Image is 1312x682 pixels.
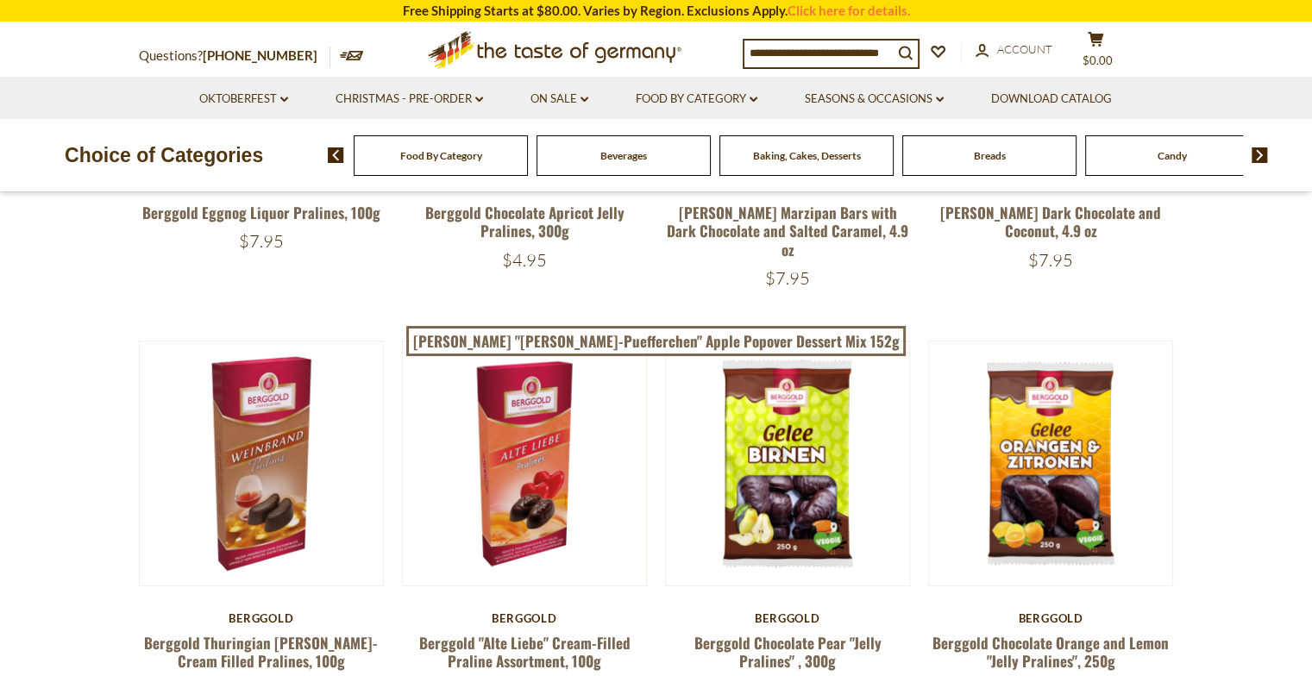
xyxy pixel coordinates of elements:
[406,326,906,357] a: [PERSON_NAME] "[PERSON_NAME]-Puefferchen" Apple Popover Dessert Mix 152g
[636,90,757,109] a: Food By Category
[765,267,810,289] span: $7.95
[336,90,483,109] a: Christmas - PRE-ORDER
[239,230,284,252] span: $7.95
[418,632,630,672] a: Berggold "Alte Liebe" Cream-Filled Praline Assortment, 100g
[1158,149,1187,162] a: Candy
[1028,249,1073,271] span: $7.95
[805,90,944,109] a: Seasons & Occasions
[1252,147,1268,163] img: next arrow
[976,41,1052,59] a: Account
[991,90,1112,109] a: Download Catalog
[328,147,344,163] img: previous arrow
[753,149,861,162] a: Baking, Cakes, Desserts
[403,341,647,585] img: Berggold "Alte Liebe" Cream-Filled Praline Assortment, 100g
[203,47,317,63] a: [PHONE_NUMBER]
[140,341,384,585] img: Berggold Thuringian Brandy-Cream Filled Pralines, 100g
[667,202,908,260] a: [PERSON_NAME] Marzipan Bars with Dark Chocolate and Salted Caramel, 4.9 oz
[199,90,288,109] a: Oktoberfest
[694,632,882,672] a: Berggold Chocolate Pear "Jelly Pralines" , 300g
[600,149,647,162] a: Beverages
[1083,53,1113,67] span: $0.00
[139,45,330,67] p: Questions?
[502,249,547,271] span: $4.95
[144,632,378,672] a: Berggold Thuringian [PERSON_NAME]-Cream Filled Pralines, 100g
[1070,31,1122,74] button: $0.00
[424,202,624,241] a: Berggold Chocolate Apricot Jelly Pralines, 300g
[142,202,380,223] a: Berggold Eggnog Liquor Pralines, 100g
[929,341,1173,585] img: Berggold Chocolate Orange and Lemon "Jelly Pralines", 250g
[974,149,1006,162] a: Breads
[940,202,1161,241] a: [PERSON_NAME] Dark Chocolate and Coconut, 4.9 oz
[400,149,482,162] a: Food By Category
[139,611,385,625] div: Berggold
[928,611,1174,625] div: Berggold
[788,3,910,18] a: Click here for details.
[997,42,1052,56] span: Account
[666,341,910,585] img: Berggold Chocolate Pear "Jelly Pralines" , 300g
[530,90,588,109] a: On Sale
[932,632,1169,672] a: Berggold Chocolate Orange and Lemon "Jelly Pralines", 250g
[665,611,911,625] div: Berggold
[402,611,648,625] div: Berggold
